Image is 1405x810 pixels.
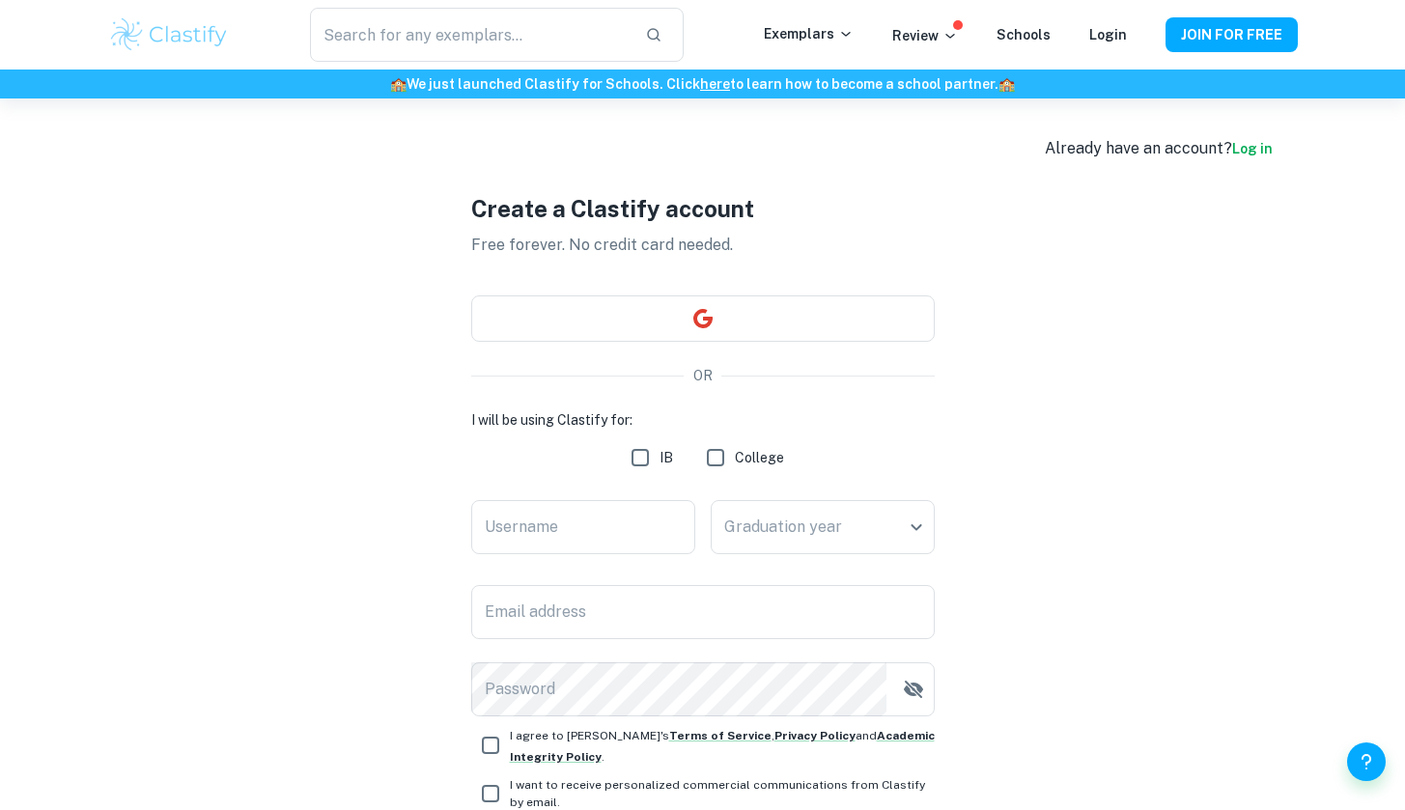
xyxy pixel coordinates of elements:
[1347,742,1386,781] button: Help and Feedback
[660,447,673,468] span: IB
[1232,141,1273,156] a: Log in
[4,73,1401,95] h6: We just launched Clastify for Schools. Click to learn how to become a school partner.
[998,76,1015,92] span: 🏫
[997,27,1051,42] a: Schools
[669,729,772,742] a: Terms of Service
[510,729,935,764] span: I agree to [PERSON_NAME]'s , and .
[693,365,713,386] p: OR
[1089,27,1127,42] a: Login
[471,191,935,226] h1: Create a Clastify account
[390,76,407,92] span: 🏫
[764,23,854,44] p: Exemplars
[1045,137,1273,160] div: Already have an account?
[700,76,730,92] a: here
[108,15,231,54] img: Clastify logo
[735,447,784,468] span: College
[471,234,935,257] p: Free forever. No credit card needed.
[774,729,856,742] a: Privacy Policy
[1166,17,1298,52] button: JOIN FOR FREE
[310,8,629,62] input: Search for any exemplars...
[892,25,958,46] p: Review
[471,409,935,431] h6: I will be using Clastify for:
